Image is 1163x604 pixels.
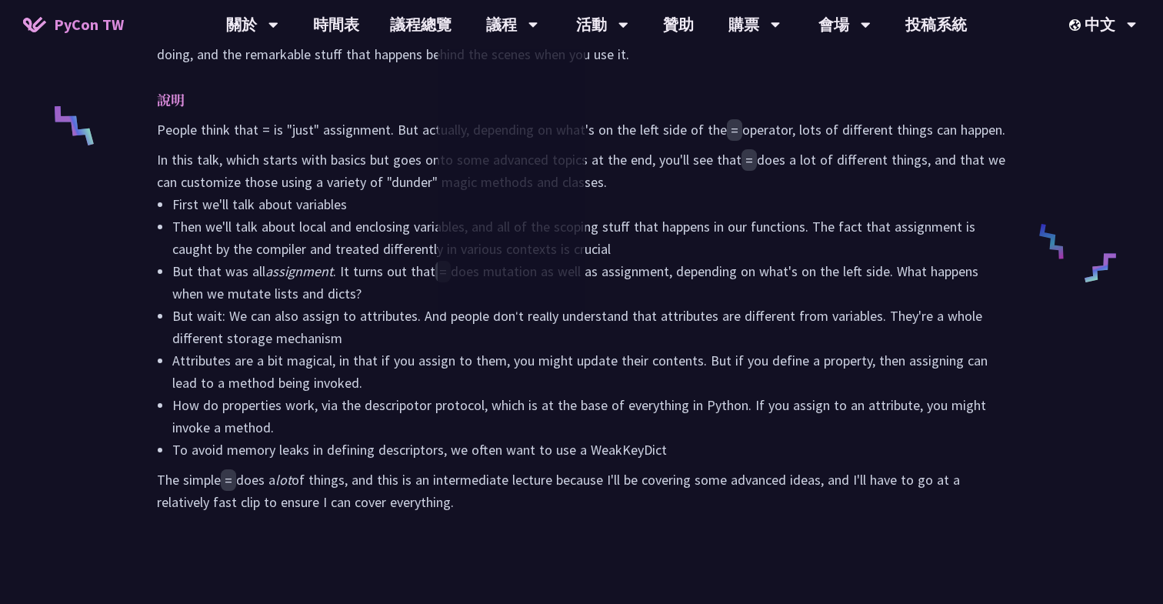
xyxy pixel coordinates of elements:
span: PyCon TW [54,13,124,36]
code: = [435,261,451,282]
em: assignment [265,262,333,280]
code: = [727,119,742,141]
code: = [221,469,236,491]
code: = [741,149,757,171]
p: People think that = is "just" assignment. But actually, depending on what's on the left side of t... [157,118,1006,141]
li: Attributes are a bit magical, in that if you assign to them, you might update their contents. But... [172,349,1006,394]
img: Locale Icon [1069,19,1085,31]
a: PyCon TW [8,5,139,44]
li: To avoid memory leaks in defining descriptors, we often want to use a WeakKeyDict [172,439,1006,461]
p: 說明 [157,88,975,111]
li: But wait: We can also assign to attributes. And people don't really understand that attributes ar... [172,305,1006,349]
li: But that was all . It turns out that does mutation as well as assignment, depending on what's on ... [172,260,1006,305]
li: First we'll talk about variables [172,193,1006,215]
p: In this talk, which starts with basics but goes onto some advanced topics at the end, you'll see ... [157,148,1006,193]
em: lot [275,471,292,489]
li: How do properties work, via the descripotor protocol, which is at the base of everything in Pytho... [172,394,1006,439]
img: Home icon of PyCon TW 2025 [23,17,46,32]
li: Then we'll talk about local and enclosing variables, and all of the scoping stuff that happens in... [172,215,1006,260]
p: The simple does a of things, and this is an intermediate lecture because I'll be covering some ad... [157,469,1006,513]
